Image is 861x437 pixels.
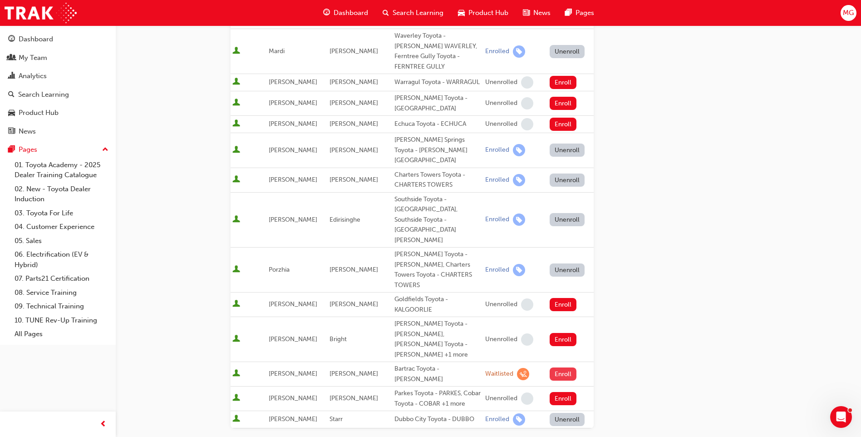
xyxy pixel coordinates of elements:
[269,370,317,377] span: [PERSON_NAME]
[550,144,585,157] button: Unenroll
[394,93,482,114] div: [PERSON_NAME] Toyota - [GEOGRAPHIC_DATA]
[269,394,317,402] span: [PERSON_NAME]
[8,35,15,44] span: guage-icon
[330,146,378,154] span: [PERSON_NAME]
[316,4,375,22] a: guage-iconDashboard
[330,216,360,223] span: Edirisinghe
[513,214,525,226] span: learningRecordVerb_ENROLL-icon
[11,206,112,220] a: 03. Toyota For Life
[8,91,15,99] span: search-icon
[485,78,517,87] div: Unenrolled
[485,300,517,309] div: Unenrolled
[513,174,525,186] span: learningRecordVerb_ENROLL-icon
[523,7,530,19] span: news-icon
[375,4,451,22] a: search-iconSearch Learning
[330,370,378,377] span: [PERSON_NAME]
[521,76,533,89] span: learningRecordVerb_NONE-icon
[550,298,577,311] button: Enroll
[521,392,533,405] span: learningRecordVerb_NONE-icon
[4,86,112,103] a: Search Learning
[330,120,378,128] span: [PERSON_NAME]
[4,141,112,158] button: Pages
[232,369,240,378] span: User is active
[513,413,525,426] span: learningRecordVerb_ENROLL-icon
[330,266,378,273] span: [PERSON_NAME]
[513,264,525,276] span: learningRecordVerb_ENROLL-icon
[394,249,482,290] div: [PERSON_NAME] Toyota - [PERSON_NAME], Charters Towers Toyota - CHARTERS TOWERS
[4,31,112,48] a: Dashboard
[550,118,577,131] button: Enroll
[232,99,240,108] span: User is active
[4,123,112,140] a: News
[550,97,577,110] button: Enroll
[485,370,513,378] div: Waitlisted
[558,4,601,22] a: pages-iconPages
[394,77,482,88] div: Warragul Toyota - WARRAGUL
[394,294,482,315] div: Goldfields Toyota - KALGOORLIE
[521,333,533,346] span: learningRecordVerb_NONE-icon
[232,265,240,274] span: User is active
[269,47,285,55] span: Mardi
[330,335,347,343] span: Bright
[550,76,577,89] button: Enroll
[516,4,558,22] a: news-iconNews
[550,174,585,187] button: Unenroll
[269,99,317,107] span: [PERSON_NAME]
[232,175,240,184] span: User is active
[485,266,509,274] div: Enrolled
[269,266,290,273] span: Porzhia
[269,415,317,423] span: [PERSON_NAME]
[11,182,112,206] a: 02. New - Toyota Dealer Induction
[521,118,533,130] span: learningRecordVerb_NONE-icon
[521,298,533,311] span: learningRecordVerb_NONE-icon
[232,119,240,129] span: User is active
[11,299,112,313] a: 09. Technical Training
[18,89,69,100] div: Search Learning
[330,300,378,308] span: [PERSON_NAME]
[19,53,47,63] div: My Team
[232,394,240,403] span: User is active
[19,71,47,81] div: Analytics
[19,108,59,118] div: Product Hub
[5,3,77,23] img: Trak
[8,54,15,62] span: people-icon
[517,368,529,380] span: learningRecordVerb_WAITLIST-icon
[550,213,585,226] button: Unenroll
[11,234,112,248] a: 05. Sales
[394,319,482,360] div: [PERSON_NAME] Toyota - [PERSON_NAME], [PERSON_NAME] Toyota - [PERSON_NAME] +1 more
[550,413,585,426] button: Unenroll
[4,104,112,121] a: Product Hub
[269,120,317,128] span: [PERSON_NAME]
[513,45,525,58] span: learningRecordVerb_ENROLL-icon
[323,7,330,19] span: guage-icon
[550,263,585,277] button: Unenroll
[232,78,240,87] span: User is active
[485,99,517,108] div: Unenrolled
[19,34,53,45] div: Dashboard
[550,333,577,346] button: Enroll
[513,144,525,156] span: learningRecordVerb_ENROLL-icon
[269,335,317,343] span: [PERSON_NAME]
[11,158,112,182] a: 01. Toyota Academy - 2025 Dealer Training Catalogue
[8,109,15,117] span: car-icon
[330,78,378,86] span: [PERSON_NAME]
[334,8,368,18] span: Dashboard
[451,4,516,22] a: car-iconProduct Hub
[394,31,482,72] div: Waverley Toyota - [PERSON_NAME] WAVERLEY, Ferntree Gully Toyota - FERNTREE GULLY
[232,300,240,309] span: User is active
[521,97,533,109] span: learningRecordVerb_NONE-icon
[11,313,112,328] a: 10. TUNE Rev-Up Training
[394,170,482,190] div: Charters Towers Toyota - CHARTERS TOWERS
[4,50,112,66] a: My Team
[550,367,577,381] button: Enroll
[330,99,378,107] span: [PERSON_NAME]
[393,8,443,18] span: Search Learning
[394,135,482,166] div: [PERSON_NAME] Springs Toyota - [PERSON_NAME][GEOGRAPHIC_DATA]
[485,120,517,129] div: Unenrolled
[485,394,517,403] div: Unenrolled
[394,119,482,129] div: Echuca Toyota - ECHUCA
[232,415,240,424] span: User is active
[550,392,577,405] button: Enroll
